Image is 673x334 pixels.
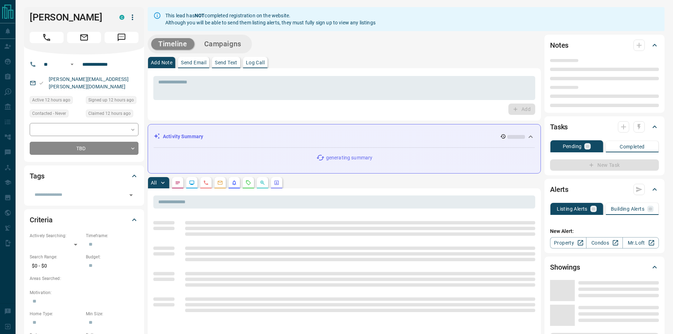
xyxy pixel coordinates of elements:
button: Campaigns [197,38,248,50]
svg: Lead Browsing Activity [189,180,195,186]
p: Motivation: [30,289,138,296]
div: Mon Oct 13 2025 [86,96,138,106]
a: Property [550,237,586,248]
a: Condos [586,237,622,248]
div: Tasks [550,118,659,135]
h1: [PERSON_NAME] [30,12,109,23]
p: Pending [563,144,582,149]
div: Mon Oct 13 2025 [86,110,138,119]
p: Building Alerts [611,206,644,211]
p: All [151,180,157,185]
p: New Alert: [550,228,659,235]
div: Activity Summary [154,130,535,143]
p: Min Size: [86,311,138,317]
div: This lead has completed registration on the website. Although you will be able to send them listi... [165,9,376,29]
p: Activity Summary [163,133,203,140]
p: Home Type: [30,311,82,317]
button: Open [68,60,76,69]
div: Tags [30,168,138,184]
div: Criteria [30,211,138,228]
h2: Showings [550,262,580,273]
button: Timeline [151,38,194,50]
svg: Email Valid [39,81,44,86]
svg: Listing Alerts [231,180,237,186]
p: Timeframe: [86,233,138,239]
h2: Tags [30,170,44,182]
svg: Notes [175,180,181,186]
svg: Calls [203,180,209,186]
span: Email [67,32,101,43]
h2: Tasks [550,121,568,133]
p: Search Range: [30,254,82,260]
p: Add Note [151,60,172,65]
p: Budget: [86,254,138,260]
p: Areas Searched: [30,275,138,282]
p: generating summary [326,154,372,162]
div: Notes [550,37,659,54]
h2: Criteria [30,214,53,225]
span: Message [105,32,138,43]
p: Send Text [215,60,237,65]
p: Listing Alerts [557,206,588,211]
p: $0 - $0 [30,260,82,272]
p: Actively Searching: [30,233,82,239]
div: Alerts [550,181,659,198]
p: Send Email [181,60,206,65]
svg: Opportunities [260,180,265,186]
div: Mon Oct 13 2025 [30,96,82,106]
span: Contacted - Never [32,110,66,117]
h2: Notes [550,40,568,51]
a: [PERSON_NAME][EMAIL_ADDRESS][PERSON_NAME][DOMAIN_NAME] [49,76,129,89]
p: Completed [620,144,645,149]
span: Signed up 12 hours ago [88,96,134,104]
div: TBD [30,142,138,155]
span: Call [30,32,64,43]
span: Active 12 hours ago [32,96,70,104]
div: Showings [550,259,659,276]
span: Claimed 12 hours ago [88,110,131,117]
button: Open [126,190,136,200]
div: condos.ca [119,15,124,20]
h2: Alerts [550,184,568,195]
svg: Agent Actions [274,180,279,186]
svg: Requests [246,180,251,186]
svg: Emails [217,180,223,186]
a: Mr.Loft [622,237,659,248]
strong: NOT [195,13,205,18]
p: Log Call [246,60,265,65]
